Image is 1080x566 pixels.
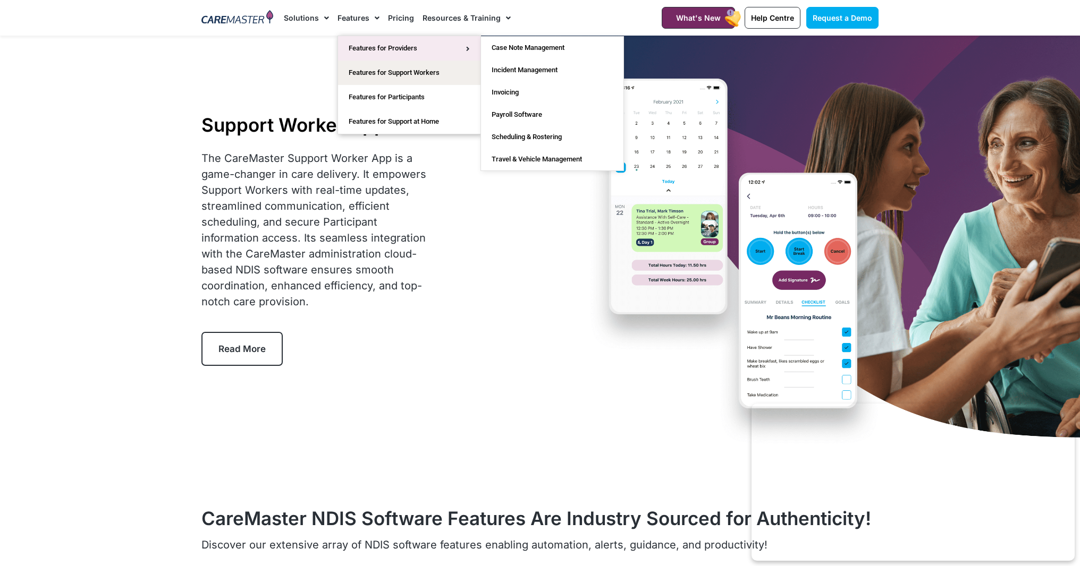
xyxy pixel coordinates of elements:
[813,13,872,22] span: Request a Demo
[745,7,800,29] a: Help Centre
[481,104,623,126] a: Payroll Software
[806,7,879,29] a: Request a Demo
[676,13,721,22] span: What's New
[481,126,623,148] a: Scheduling & Rostering
[338,61,480,85] a: Features for Support Workers
[338,109,480,134] a: Features for Support at Home
[752,404,1075,561] iframe: Popup CTA
[662,7,735,29] a: What's New
[218,344,266,354] span: Read More
[481,81,623,104] a: Invoicing
[481,59,623,81] a: Incident Management
[201,507,879,529] h2: CareMaster NDIS Software Features Are Industry Sourced for Authenticity!
[201,114,432,136] h1: Support Worker App
[338,85,480,109] a: Features for Participants
[201,150,432,310] div: The CareMaster Support Worker App is a game-changer in care delivery. It empowers Support Workers...
[480,36,624,171] ul: Features for Providers
[201,332,283,366] a: Read More
[338,36,480,61] a: Features for Providers
[751,13,794,22] span: Help Centre
[201,10,273,26] img: CareMaster Logo
[338,36,481,134] ul: Features
[201,537,879,553] p: Discover our extensive array of NDIS software features enabling automation, alerts, guidance, and...
[481,37,623,59] a: Case Note Management
[481,148,623,170] a: Travel & Vehicle Management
